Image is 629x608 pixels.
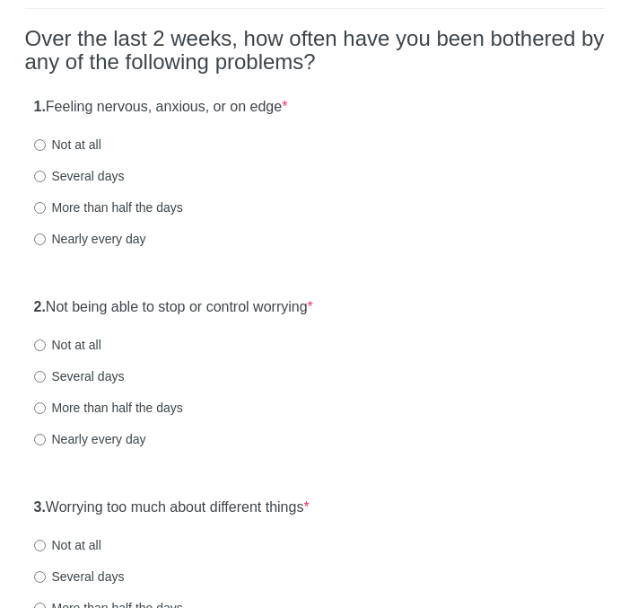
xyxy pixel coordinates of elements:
[34,234,46,245] input: Nearly every day
[34,536,101,554] label: Not at all
[34,336,101,354] label: Not at all
[34,97,288,118] label: Feeling nervous, anxious, or on edge
[25,27,605,75] h2: Over the last 2 weeks, how often have you been bothered by any of the following problems?
[34,430,146,448] label: Nearly every day
[34,171,46,182] input: Several days
[34,434,46,445] input: Nearly every day
[34,367,125,385] label: Several days
[34,399,183,417] label: More than half the days
[34,571,46,583] input: Several days
[34,540,46,551] input: Not at all
[34,167,125,185] label: Several days
[34,371,46,383] input: Several days
[34,568,125,586] label: Several days
[34,339,46,351] input: Not at all
[34,402,46,414] input: More than half the days
[34,198,183,216] label: More than half the days
[34,499,46,515] strong: 3.
[34,299,46,314] strong: 2.
[34,99,46,114] strong: 1.
[34,139,46,151] input: Not at all
[34,297,313,318] label: Not being able to stop or control worrying
[34,136,101,154] label: Not at all
[34,498,310,518] label: Worrying too much about different things
[34,230,146,248] label: Nearly every day
[34,202,46,214] input: More than half the days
